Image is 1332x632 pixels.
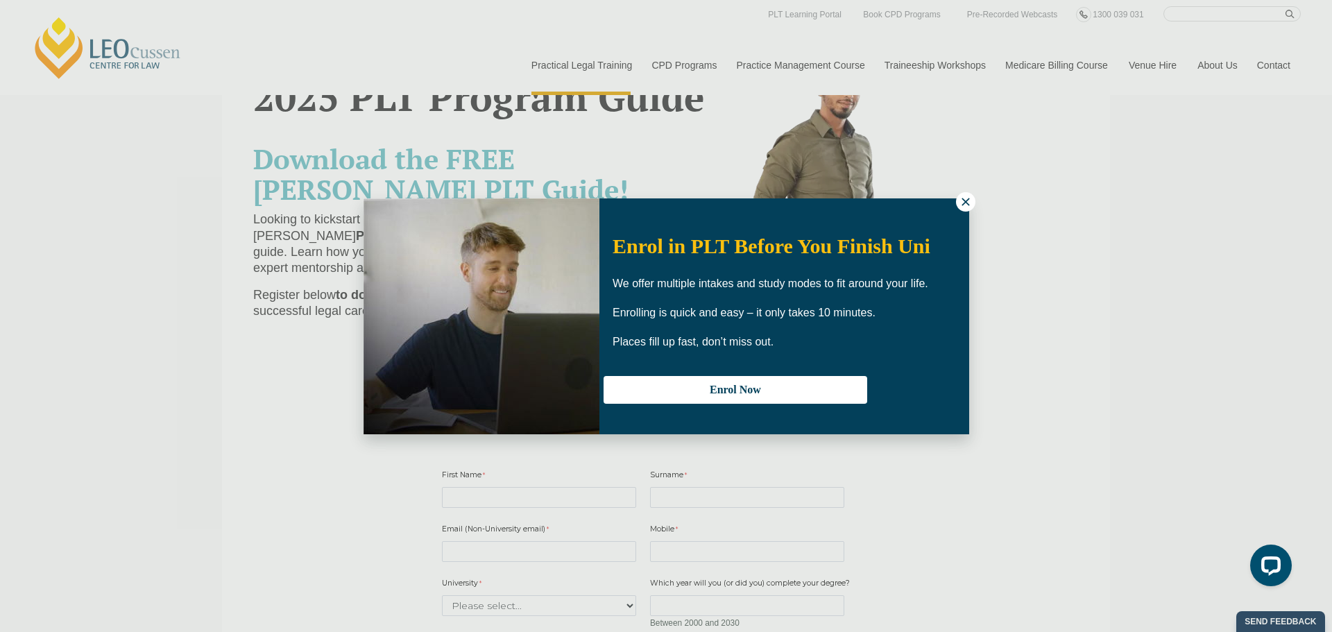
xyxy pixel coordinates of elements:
[604,376,867,404] button: Enrol Now
[613,336,774,348] span: Places fill up fast, don’t miss out.
[613,277,928,289] span: We offer multiple intakes and study modes to fit around your life.
[613,234,930,257] span: Enrol in PLT Before You Finish Uni
[1239,539,1297,597] iframe: LiveChat chat widget
[364,198,599,434] img: Woman in yellow blouse holding folders looking to the right and smiling
[613,307,876,318] span: Enrolling is quick and easy – it only takes 10 minutes.
[956,192,975,212] button: Close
